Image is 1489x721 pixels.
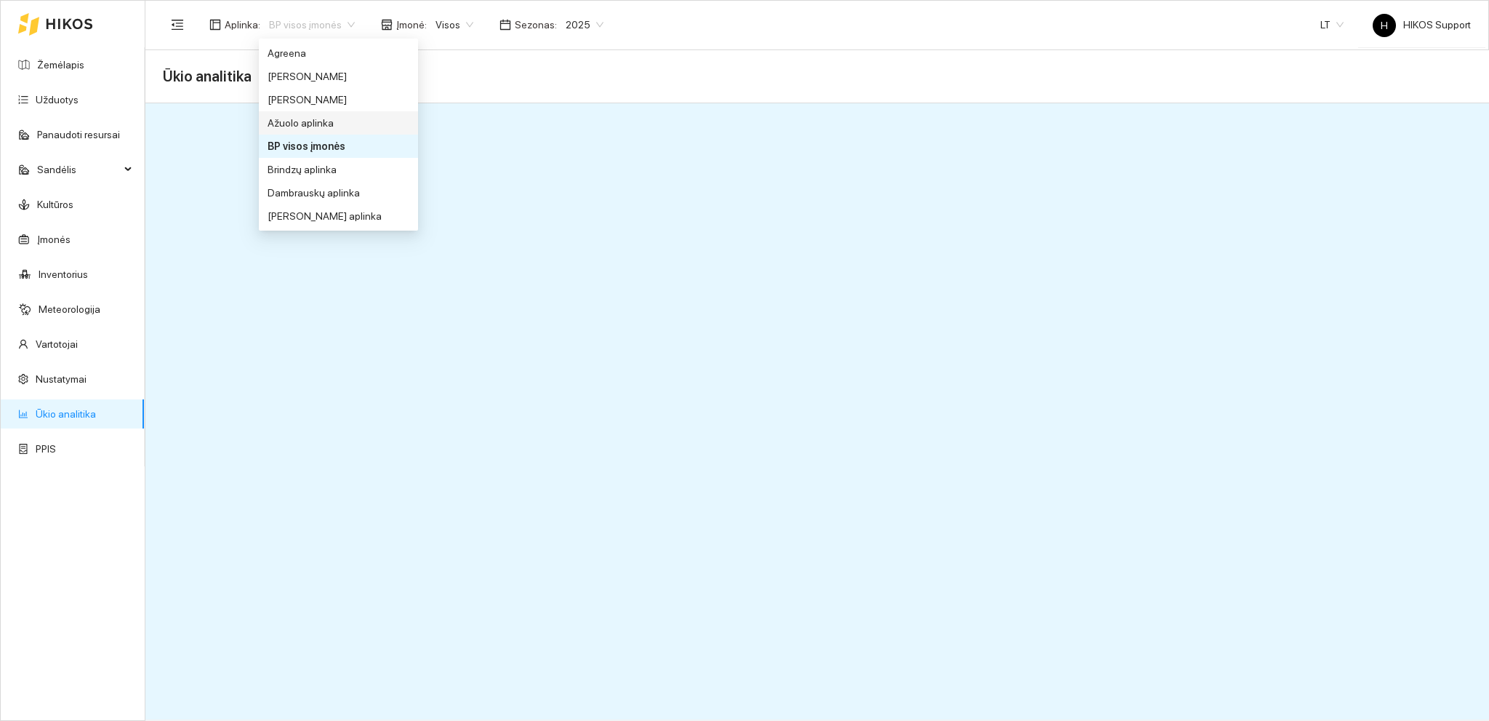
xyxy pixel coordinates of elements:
a: Vartotojai [36,338,78,350]
a: Įmonės [37,234,71,245]
span: Ūkio analitika [163,65,252,88]
div: Ažuolo aplinka [259,111,418,135]
div: [PERSON_NAME] [268,92,409,108]
span: BP visos įmonės [269,14,355,36]
span: calendar [499,19,511,31]
div: [PERSON_NAME] [268,68,409,84]
div: BP visos įmonės [259,135,418,158]
a: Inventorius [39,268,88,280]
span: layout [209,19,221,31]
div: [PERSON_NAME] aplinka [268,208,409,224]
div: Agreena [259,41,418,65]
a: Ūkio analitika [36,408,96,420]
a: Nustatymai [36,373,87,385]
span: H [1381,14,1388,37]
span: Sezonas : [515,17,557,33]
div: Brindzų aplinka [268,162,409,178]
span: 2025 [566,14,603,36]
div: Dambrauskų aplinka [268,185,409,201]
div: Dariaus Krikščiūno aplinka [259,204,418,228]
div: Brindzų aplinka [259,158,418,181]
div: Ažuolo aplinka [268,115,409,131]
a: Užduotys [36,94,79,105]
span: HIKOS Support [1373,19,1471,31]
a: Meteorologija [39,303,100,315]
div: Andrius Rimgaila [259,65,418,88]
span: LT [1320,14,1344,36]
a: PPIS [36,443,56,455]
a: Kultūros [37,199,73,210]
div: Dambrauskų aplinka [259,181,418,204]
button: menu-fold [163,10,192,39]
a: Žemėlapis [37,59,84,71]
div: BP visos įmonės [268,138,409,154]
span: Aplinka : [225,17,260,33]
span: Įmonė : [396,17,427,33]
div: Arvydas Paukštys [259,88,418,111]
a: Panaudoti resursai [37,129,120,140]
span: menu-fold [171,18,184,31]
span: shop [381,19,393,31]
span: Visos [436,14,473,36]
span: Sandėlis [37,155,120,184]
div: Agreena [268,45,409,61]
